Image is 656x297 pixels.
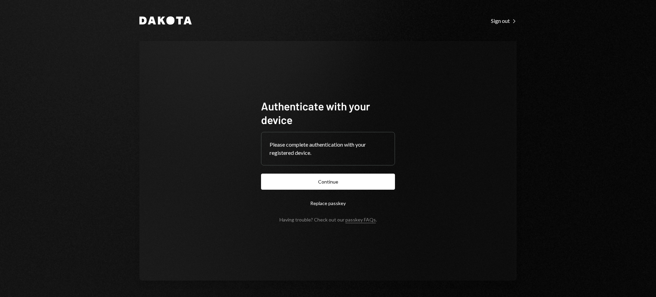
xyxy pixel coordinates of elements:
[261,195,395,211] button: Replace passkey
[270,140,386,157] div: Please complete authentication with your registered device.
[261,174,395,190] button: Continue
[345,217,376,223] a: passkey FAQs
[491,17,517,24] a: Sign out
[261,99,395,126] h1: Authenticate with your device
[279,217,377,222] div: Having trouble? Check out our .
